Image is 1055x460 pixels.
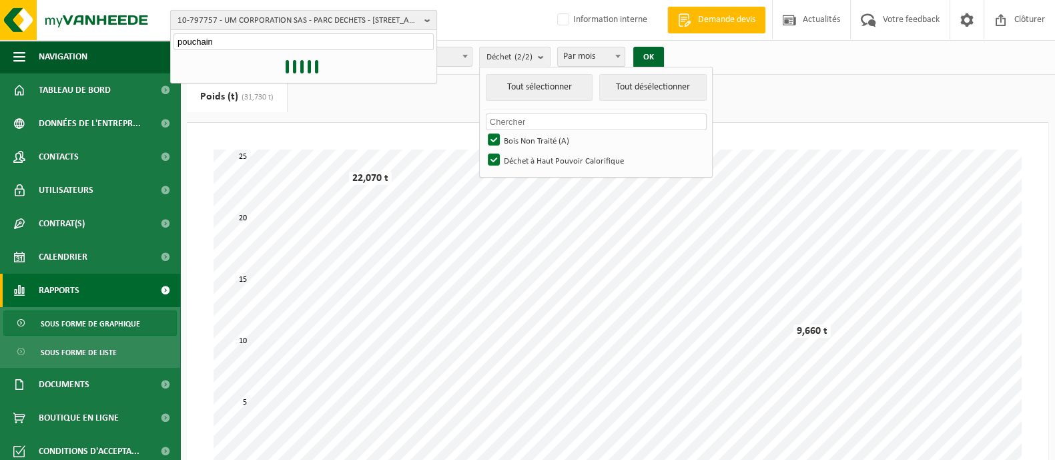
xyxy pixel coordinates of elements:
[173,33,434,50] input: Chercher des succursales liées
[486,47,533,67] span: Déchet
[555,10,647,30] label: Information interne
[41,340,117,365] span: Sous forme de liste
[599,74,707,101] button: Tout désélectionner
[486,113,707,130] input: Chercher
[558,47,625,66] span: Par mois
[170,10,437,30] button: 10-797757 - UM CORPORATION SAS - PARC DECHETS - [STREET_ADDRESS]
[514,53,533,61] count: (2/2)
[793,324,831,338] div: 9,660 t
[695,13,759,27] span: Demande devis
[39,174,93,207] span: Utilisateurs
[39,368,89,401] span: Documents
[667,7,765,33] a: Demande devis
[485,130,706,150] label: Bois Non Traité (A)
[3,339,177,365] a: Sous forme de liste
[39,107,141,140] span: Données de l'entrepr...
[479,47,551,67] button: Déchet(2/2)
[349,172,392,185] div: 22,070 t
[39,40,87,73] span: Navigation
[41,311,140,336] span: Sous forme de graphique
[187,81,287,112] a: Poids (t)
[39,140,79,174] span: Contacts
[485,150,706,170] label: Déchet à Haut Pouvoir Calorifique
[3,310,177,336] a: Sous forme de graphique
[633,47,664,68] button: OK
[178,11,419,31] span: 10-797757 - UM CORPORATION SAS - PARC DECHETS - [STREET_ADDRESS]
[39,401,119,435] span: Boutique en ligne
[39,207,85,240] span: Contrat(s)
[486,74,593,101] button: Tout sélectionner
[39,240,87,274] span: Calendrier
[39,274,79,307] span: Rapports
[238,93,274,101] span: (31,730 t)
[39,73,111,107] span: Tableau de bord
[557,47,625,67] span: Par mois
